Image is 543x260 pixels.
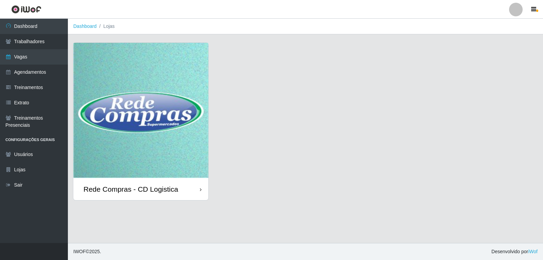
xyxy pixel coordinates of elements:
a: iWof [528,249,538,254]
img: CoreUI Logo [11,5,41,14]
span: IWOF [73,249,86,254]
span: © 2025 . [73,248,101,255]
li: Lojas [97,23,115,30]
div: Rede Compras - CD Logistica [83,185,178,193]
a: Rede Compras - CD Logistica [73,43,208,200]
nav: breadcrumb [68,19,543,34]
a: Dashboard [73,23,97,29]
img: cardImg [73,43,208,178]
span: Desenvolvido por [491,248,538,255]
